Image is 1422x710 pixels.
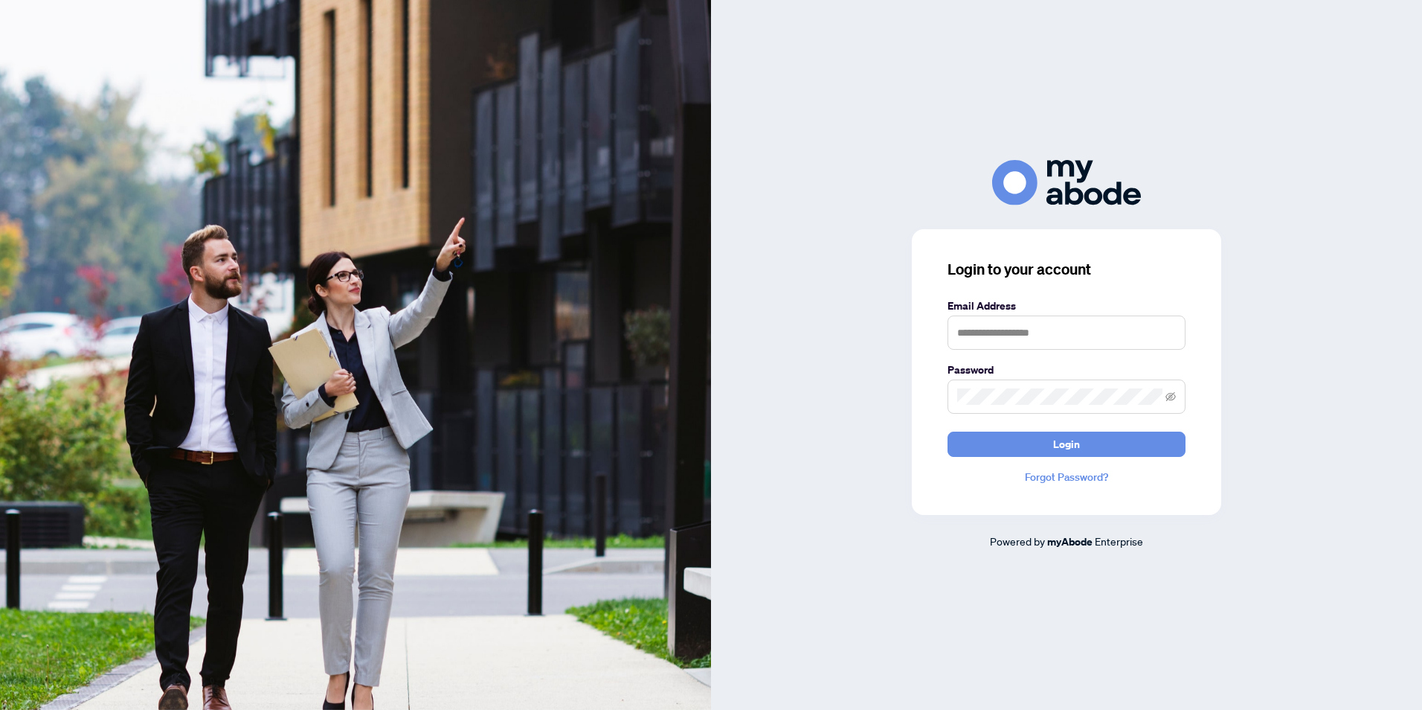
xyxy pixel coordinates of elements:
span: eye-invisible [1165,391,1176,402]
button: Login [948,432,1185,457]
img: ma-logo [992,160,1141,205]
span: Login [1053,432,1080,456]
label: Email Address [948,298,1185,314]
a: myAbode [1047,534,1093,550]
h3: Login to your account [948,259,1185,280]
a: Forgot Password? [948,469,1185,485]
span: Enterprise [1095,534,1143,548]
span: Powered by [990,534,1045,548]
label: Password [948,362,1185,378]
